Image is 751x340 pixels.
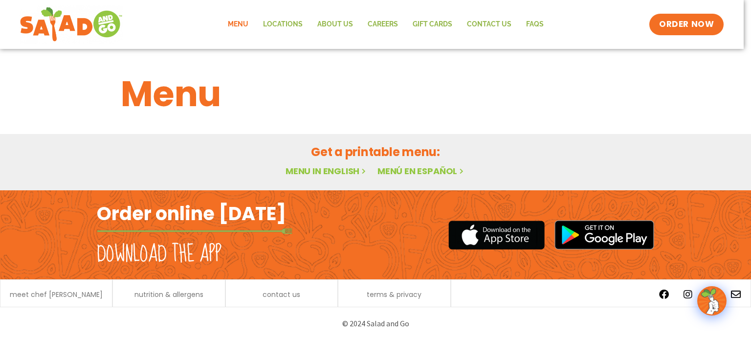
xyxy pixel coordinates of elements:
a: Menu in English [286,165,368,177]
a: contact us [263,291,300,298]
p: © 2024 Salad and Go [102,317,649,330]
a: GIFT CARDS [405,13,460,36]
img: new-SAG-logo-768×292 [20,5,123,44]
img: google_play [554,220,654,249]
a: FAQs [519,13,551,36]
nav: Menu [221,13,551,36]
img: appstore [448,219,545,251]
a: Menú en español [377,165,465,177]
h1: Menu [121,68,630,120]
a: Menu [221,13,256,36]
h2: Get a printable menu: [121,143,630,160]
img: wpChatIcon [698,287,726,315]
a: About Us [310,13,360,36]
a: Locations [256,13,310,36]
h2: Order online [DATE] [97,202,286,226]
a: terms & privacy [367,291,421,298]
img: fork [97,228,292,234]
a: ORDER NOW [649,14,724,35]
a: meet chef [PERSON_NAME] [10,291,103,298]
a: Contact Us [460,13,519,36]
a: nutrition & allergens [134,291,203,298]
span: ORDER NOW [659,19,714,30]
h2: Download the app [97,241,221,268]
a: Careers [360,13,405,36]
